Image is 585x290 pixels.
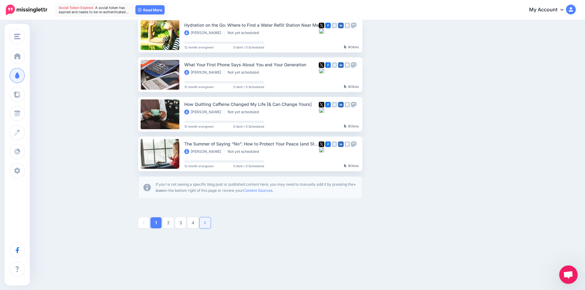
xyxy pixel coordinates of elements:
[332,62,337,68] img: instagram-grey-square.png
[338,23,344,28] img: linkedin-square.png
[559,265,578,284] div: Open chat
[344,164,347,168] img: pointer-grey-darker.png
[344,124,347,128] img: pointer-grey-darker.png
[233,164,264,168] span: 0 Sent / 0 Scheduled
[143,184,151,191] img: info-circle-grey.png
[351,23,357,28] img: mastodon-grey-square.png
[348,124,350,128] b: 0
[325,62,331,68] img: facebook-square.png
[233,46,264,49] span: 0 Sent / 0 Scheduled
[184,85,214,88] span: 12 month evergreen
[344,85,347,88] img: pointer-grey-darker.png
[325,141,331,147] img: facebook-square.png
[228,110,262,114] li: Not yet scheduled
[351,62,357,68] img: mastodon-grey-square.png
[184,70,224,75] li: [PERSON_NAME]
[243,188,272,193] a: Content Sources
[59,6,94,10] span: Social Token Expired.
[228,149,262,154] li: Not yet scheduled
[348,45,350,49] b: 0
[228,70,262,75] li: Not yet scheduled
[338,102,344,107] img: linkedin-square.png
[184,125,214,128] span: 12 month evergreen
[184,164,214,168] span: 12 month evergreen
[156,182,356,193] b: + icon
[184,61,319,68] div: What Your First Phone Says About You and Your Generation
[344,164,359,168] div: Clicks
[319,23,324,28] img: twitter-square.png
[345,62,350,68] img: google_business-grey-square.png
[344,45,347,49] img: pointer-grey-darker.png
[184,101,319,108] div: How Quitting Caffeine Changed My Life [& Can Change Yours]
[187,217,198,228] a: 4
[155,221,157,225] strong: 1
[163,217,174,228] a: 2
[351,102,357,107] img: mastodon-grey-square.png
[325,23,331,28] img: facebook-square.png
[175,217,186,228] a: 3
[345,141,350,147] img: google_business-grey-square.png
[325,102,331,107] img: facebook-square.png
[184,149,224,154] li: [PERSON_NAME]
[184,140,319,147] div: The Summer of Saying “No”: How to Protect Your Peace (and Still Have Fun)
[319,68,324,73] img: bluesky-square.png
[344,125,359,128] div: Clicks
[338,62,344,68] img: linkedin-square.png
[344,85,359,89] div: Clicks
[233,125,264,128] span: 0 Sent / 0 Scheduled
[135,5,165,14] a: Read More
[319,102,324,107] img: twitter-square.png
[233,85,264,88] span: 0 Sent / 0 Scheduled
[338,141,344,147] img: linkedin-square.png
[332,141,337,147] img: instagram-grey-square.png
[184,21,319,29] div: Hydration on the Go: Where to Find a Water Refill Station Near Me
[59,6,129,14] span: A social token has expired and needs to be re-authenticated…
[319,62,324,68] img: twitter-square.png
[14,34,20,39] img: menu.png
[228,30,262,35] li: Not yet scheduled
[319,107,324,113] img: bluesky-square.png
[344,45,359,49] div: Clicks
[348,85,350,88] b: 0
[523,2,576,17] a: My Account
[319,141,324,147] img: twitter-square.png
[184,110,224,114] li: [PERSON_NAME]
[156,181,357,194] p: If you're not seeing a specific blog post or published content here, you may need to manually add...
[332,23,337,28] img: instagram-grey-square.png
[184,30,224,35] li: [PERSON_NAME]
[6,5,47,15] img: Missinglettr
[345,102,350,107] img: google_business-grey-square.png
[351,141,357,147] img: mastodon-grey-square.png
[348,164,350,168] b: 0
[184,46,214,49] span: 12 month evergreen
[332,102,337,107] img: instagram-grey-square.png
[345,23,350,28] img: google_business-grey-square.png
[319,28,324,34] img: bluesky-square.png
[319,147,324,153] img: bluesky-square.png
